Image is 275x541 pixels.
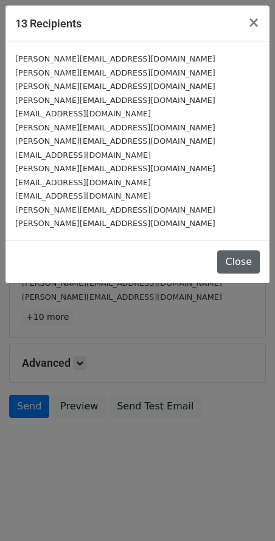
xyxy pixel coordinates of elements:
span: × [248,14,260,31]
small: [PERSON_NAME][EMAIL_ADDRESS][DOMAIN_NAME] [15,82,215,91]
small: [EMAIL_ADDRESS][DOMAIN_NAME] [15,150,151,160]
small: [PERSON_NAME][EMAIL_ADDRESS][DOMAIN_NAME] [15,54,215,63]
small: [EMAIL_ADDRESS][DOMAIN_NAME] [15,178,151,187]
small: [PERSON_NAME][EMAIL_ADDRESS][DOMAIN_NAME] [15,68,215,77]
small: [PERSON_NAME][EMAIL_ADDRESS][DOMAIN_NAME] [15,96,215,105]
button: Close [238,5,270,40]
h5: 13 Recipients [15,15,82,32]
iframe: Chat Widget [214,483,275,541]
small: [PERSON_NAME][EMAIL_ADDRESS][DOMAIN_NAME] [15,136,215,146]
small: [PERSON_NAME][EMAIL_ADDRESS][DOMAIN_NAME] [15,123,215,132]
button: Close [217,250,260,274]
small: [PERSON_NAME][EMAIL_ADDRESS][DOMAIN_NAME] [15,164,215,173]
small: [EMAIL_ADDRESS][DOMAIN_NAME] [15,191,151,200]
small: [EMAIL_ADDRESS][DOMAIN_NAME] [15,109,151,118]
small: [PERSON_NAME][EMAIL_ADDRESS][DOMAIN_NAME] [15,219,215,228]
small: [PERSON_NAME][EMAIL_ADDRESS][DOMAIN_NAME] [15,205,215,214]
